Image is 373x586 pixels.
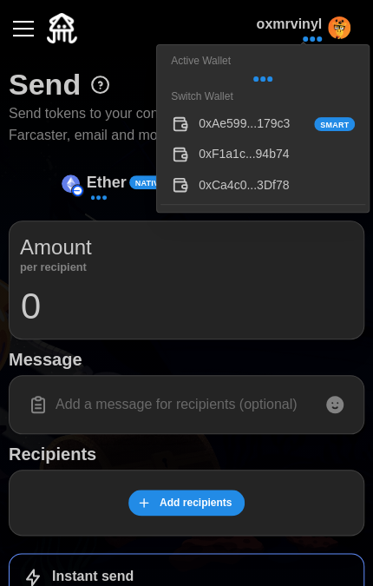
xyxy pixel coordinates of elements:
[20,285,353,328] input: 0
[328,16,350,39] img: original
[52,568,134,586] h1: Instant send
[256,14,322,36] p: oxmrvinyl
[160,49,365,74] div: Active Wallet
[87,170,127,195] p: Ether
[199,176,355,195] div: 0xCa4c0...3Df78
[320,119,349,131] span: Smart
[20,386,353,423] input: Add a message for recipients (optional)
[160,491,232,515] span: Add recipients
[128,490,245,516] button: Add recipients
[160,84,365,109] div: Switch Wallet
[62,174,80,193] img: Ether (on Base)
[20,263,92,272] p: per recipient
[135,177,165,189] span: Native
[9,103,364,147] p: Send tokens to your contacts over Telegram, Discord, Farcaster, email and more
[47,13,77,43] img: Quidli
[199,115,355,134] div: 0xAe599...179c3
[9,443,364,465] h1: Recipients
[199,146,355,165] div: 0xF1a1c...94b74
[9,65,81,103] h1: Send
[9,348,364,371] h1: Message
[20,232,92,263] p: Amount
